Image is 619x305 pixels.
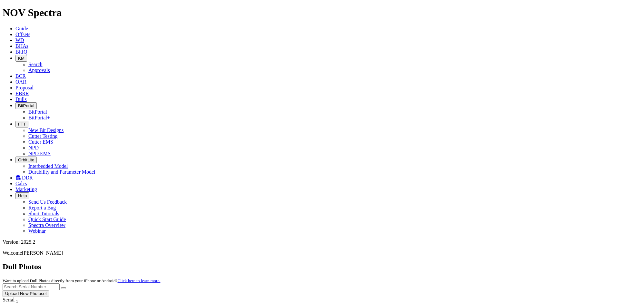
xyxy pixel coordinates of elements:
a: Click here to learn more. [118,278,161,283]
a: NPD EMS [28,151,51,156]
a: Marketing [15,187,37,192]
a: Short Tutorials [28,211,59,216]
a: BCR [15,73,26,79]
a: WD [15,37,24,43]
a: BHAs [15,43,28,49]
a: Approvals [28,67,50,73]
span: Help [18,193,27,198]
a: Cutter Testing [28,133,58,139]
span: KM [18,56,25,61]
a: BitPortal [28,109,47,115]
a: BitPortal+ [28,115,50,120]
div: Version: 2025.2 [3,239,616,245]
a: Guide [15,26,28,31]
span: Serial [3,297,15,302]
button: FTT [15,121,28,127]
span: BitPortal [18,103,34,108]
a: Webinar [28,228,46,234]
a: Offsets [15,32,30,37]
a: Cutter EMS [28,139,53,145]
a: BitIQ [15,49,27,55]
span: FTT [18,122,26,127]
a: OAR [15,79,26,85]
a: Proposal [15,85,34,90]
div: Serial Sort None [3,297,30,304]
h1: NOV Spectra [3,7,616,19]
input: Search Serial Number [3,283,60,290]
a: Report a Bug [28,205,56,210]
a: New Bit Designs [28,127,64,133]
a: Send Us Feedback [28,199,67,205]
span: [PERSON_NAME] [22,250,63,256]
button: BitPortal [15,102,37,109]
a: EBRR [15,91,29,96]
a: Calcs [15,181,27,186]
a: DDR [15,175,33,180]
a: Durability and Parameter Model [28,169,95,175]
button: OrbitLite [15,157,37,163]
h2: Dull Photos [3,262,616,271]
a: Quick Start Guide [28,217,66,222]
p: Welcome [3,250,616,256]
span: OrbitLite [18,158,34,162]
small: Want to upload Dull Photos directly from your iPhone or Android? [3,278,160,283]
button: Help [15,192,29,199]
a: Interbedded Model [28,163,68,169]
sub: 1 [16,299,18,304]
button: KM [15,55,27,62]
span: Sort None [16,297,18,302]
a: NPD [28,145,39,150]
button: Upload New Photoset [3,290,49,297]
a: Spectra Overview [28,222,65,228]
span: DDR [22,175,33,180]
a: Dulls [15,97,27,102]
a: Search [28,62,43,67]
